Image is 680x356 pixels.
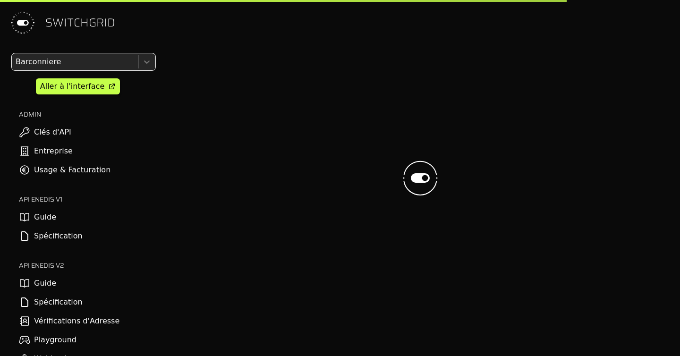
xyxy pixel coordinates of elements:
h2: API ENEDIS v1 [19,195,156,204]
h2: ADMIN [19,110,156,119]
span: SWITCHGRID [45,15,115,30]
img: Switchgrid Logo [8,8,38,38]
a: Aller à l'interface [36,78,120,94]
h2: API ENEDIS v2 [19,261,156,270]
div: Aller à l'interface [40,81,104,92]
